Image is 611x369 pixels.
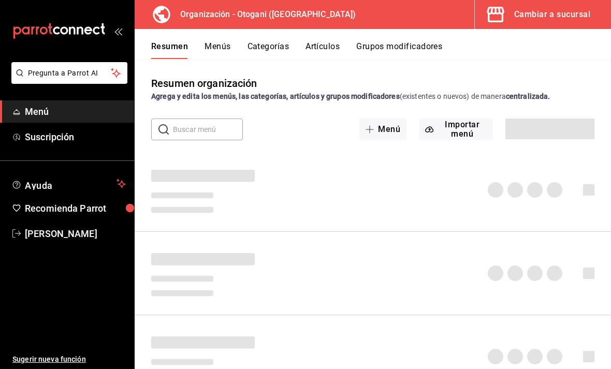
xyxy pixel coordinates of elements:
strong: centralizada. [506,92,550,100]
button: Artículos [305,41,340,59]
div: navigation tabs [151,41,611,59]
button: open_drawer_menu [114,27,122,35]
span: Pregunta a Parrot AI [28,68,111,79]
span: Recomienda Parrot [25,201,126,215]
button: Categorías [248,41,289,59]
button: Menús [205,41,230,59]
span: [PERSON_NAME] [25,227,126,241]
input: Buscar menú [173,119,243,140]
button: Resumen [151,41,188,59]
strong: Agrega y edita los menús, las categorías, artículos y grupos modificadores [151,92,400,100]
span: Sugerir nueva función [12,354,126,365]
h3: Organización - Otogani ([GEOGRAPHIC_DATA]) [172,8,356,21]
div: (existentes o nuevos) de manera [151,91,594,102]
a: Pregunta a Parrot AI [7,75,127,86]
div: Resumen organización [151,76,257,91]
button: Importar menú [419,119,493,140]
button: Menú [359,119,406,140]
div: Cambiar a sucursal [514,7,590,22]
button: Grupos modificadores [356,41,442,59]
button: Pregunta a Parrot AI [11,62,127,84]
span: Menú [25,105,126,119]
span: Suscripción [25,130,126,144]
span: Ayuda [25,178,112,190]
